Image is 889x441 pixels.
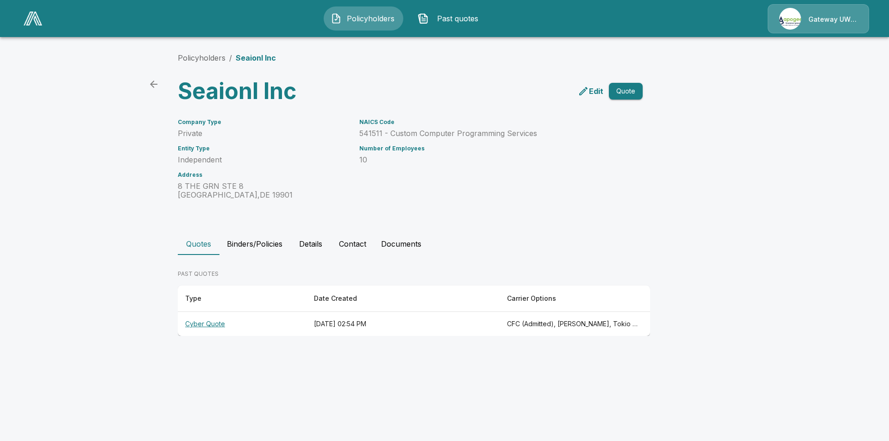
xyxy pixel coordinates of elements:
[374,233,429,255] button: Documents
[178,312,307,336] th: Cyber Quote
[307,286,500,312] th: Date Created
[359,155,620,164] p: 10
[219,233,290,255] button: Binders/Policies
[178,182,348,199] p: 8 THE GRN STE 8 [GEOGRAPHIC_DATA] , DE 19901
[236,52,276,63] p: Seaionl Inc
[178,53,225,62] a: Policyholders
[178,233,219,255] button: Quotes
[144,75,163,93] a: back
[307,312,500,336] th: [DATE] 02:54 PM
[576,84,605,99] a: edit
[178,155,348,164] p: Independent
[178,270,650,278] p: PAST QUOTES
[178,145,348,152] h6: Entity Type
[331,13,342,24] img: Policyholders Icon
[178,172,348,178] h6: Address
[178,286,650,336] table: responsive table
[500,312,650,336] th: CFC (Admitted), Beazley, Tokio Marine TMHCC (Non-Admitted), At-Bay (Non-Admitted), Coalition (Non...
[359,129,620,138] p: 541511 - Custom Computer Programming Services
[24,12,42,25] img: AA Logo
[589,86,603,97] p: Edit
[178,129,348,138] p: Private
[290,233,332,255] button: Details
[178,52,276,63] nav: breadcrumb
[324,6,403,31] button: Policyholders IconPolicyholders
[178,78,407,104] h3: Seaionl Inc
[178,233,711,255] div: policyholder tabs
[418,13,429,24] img: Past quotes Icon
[345,13,396,24] span: Policyholders
[609,83,643,100] button: Quote
[229,52,232,63] li: /
[432,13,483,24] span: Past quotes
[332,233,374,255] button: Contact
[178,286,307,312] th: Type
[500,286,650,312] th: Carrier Options
[359,119,620,125] h6: NAICS Code
[359,145,620,152] h6: Number of Employees
[411,6,490,31] button: Past quotes IconPast quotes
[178,119,348,125] h6: Company Type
